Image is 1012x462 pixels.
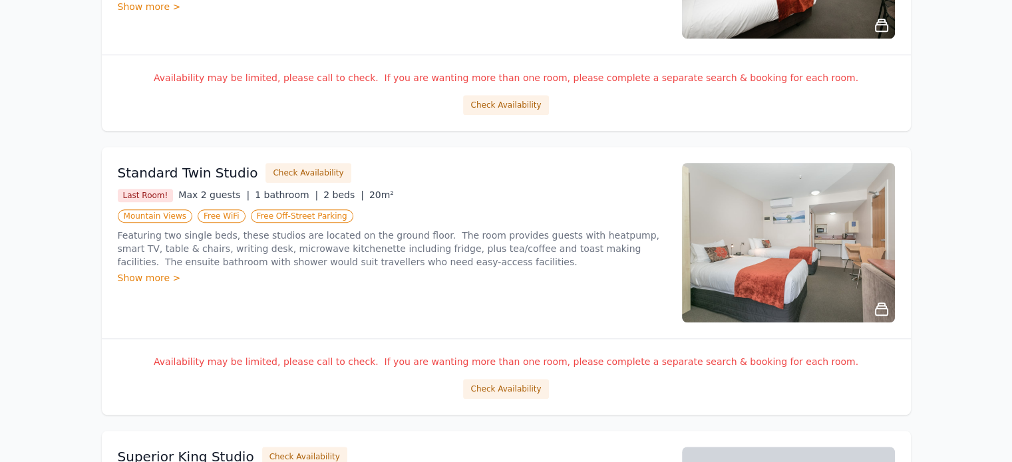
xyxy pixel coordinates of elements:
button: Check Availability [463,379,548,399]
p: Availability may be limited, please call to check. If you are wanting more than one room, please ... [118,71,895,84]
span: Free WiFi [198,209,246,223]
span: Max 2 guests | [178,189,250,200]
span: 1 bathroom | [255,189,318,200]
button: Check Availability [265,163,351,183]
h3: Standard Twin Studio [118,164,258,182]
span: Last Room! [118,189,174,202]
span: Free Off-Street Parking [251,209,353,223]
span: 2 beds | [323,189,364,200]
button: Check Availability [463,95,548,115]
p: Featuring two single beds, these studios are located on the ground floor. The room provides guest... [118,229,666,269]
span: Mountain Views [118,209,192,223]
div: Show more > [118,271,666,285]
span: 20m² [369,189,394,200]
p: Availability may be limited, please call to check. If you are wanting more than one room, please ... [118,355,895,368]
